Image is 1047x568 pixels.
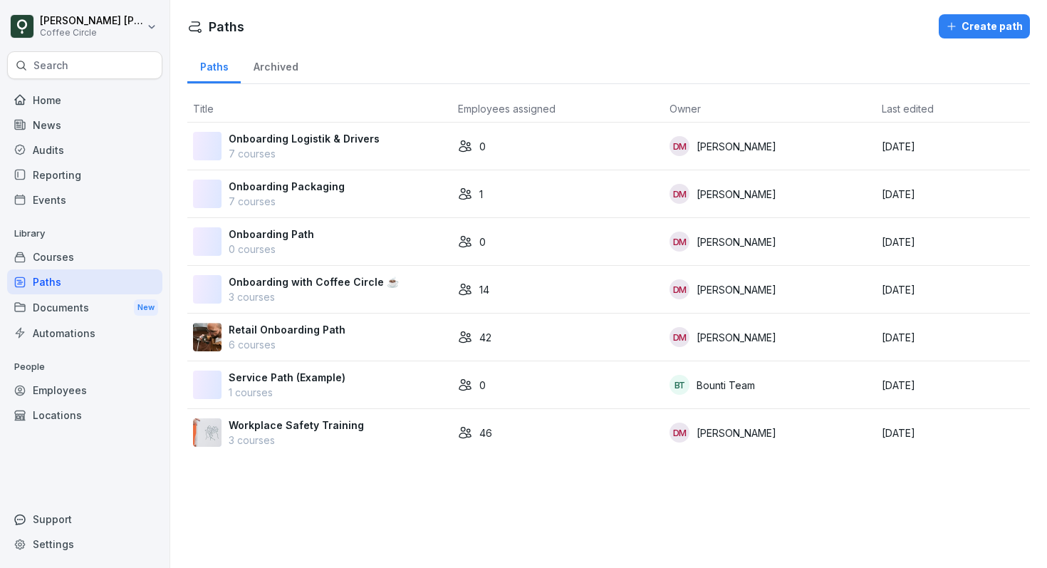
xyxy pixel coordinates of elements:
[882,330,1024,345] p: [DATE]
[458,103,556,115] span: Employees assigned
[7,507,162,532] div: Support
[697,187,776,202] p: [PERSON_NAME]
[7,294,162,321] div: Documents
[229,131,380,146] p: Onboarding Logistik & Drivers
[40,28,144,38] p: Coffee Circle
[697,425,776,440] p: [PERSON_NAME]
[882,234,1024,249] p: [DATE]
[479,378,486,393] p: 0
[479,139,486,154] p: 0
[229,385,345,400] p: 1 courses
[193,323,222,351] img: ju69e8q26uxywwrqghxyqon3.png
[697,330,776,345] p: [PERSON_NAME]
[229,322,345,337] p: Retail Onboarding Path
[946,19,1023,34] div: Create path
[7,88,162,113] a: Home
[7,378,162,403] a: Employees
[670,279,689,299] div: DM
[7,113,162,138] a: News
[479,425,492,440] p: 46
[7,187,162,212] a: Events
[670,184,689,204] div: DM
[7,222,162,245] p: Library
[229,418,364,433] p: Workplace Safety Training
[229,194,345,209] p: 7 courses
[7,269,162,294] a: Paths
[670,136,689,156] div: DM
[7,532,162,557] a: Settings
[229,337,345,352] p: 6 courses
[479,330,491,345] p: 42
[7,321,162,346] a: Automations
[697,139,776,154] p: [PERSON_NAME]
[479,282,489,297] p: 14
[697,282,776,297] p: [PERSON_NAME]
[229,242,314,257] p: 0 courses
[479,187,483,202] p: 1
[229,274,399,289] p: Onboarding with Coffee Circle ☕️
[33,58,68,73] p: Search
[7,403,162,428] a: Locations
[882,378,1024,393] p: [DATE]
[882,103,934,115] span: Last edited
[229,370,345,385] p: Service Path (Example)
[882,282,1024,297] p: [DATE]
[7,244,162,269] a: Courses
[229,289,399,304] p: 3 courses
[670,375,689,395] div: BT
[229,146,380,161] p: 7 courses
[7,294,162,321] a: DocumentsNew
[187,47,241,83] a: Paths
[7,356,162,378] p: People
[229,227,314,242] p: Onboarding Path
[40,15,144,27] p: [PERSON_NAME] [PERSON_NAME]
[229,179,345,194] p: Onboarding Packaging
[209,17,244,36] h1: Paths
[670,232,689,252] div: DM
[882,425,1024,440] p: [DATE]
[241,47,311,83] a: Archived
[670,423,689,443] div: DM
[882,187,1024,202] p: [DATE]
[697,234,776,249] p: [PERSON_NAME]
[670,327,689,347] div: DM
[882,139,1024,154] p: [DATE]
[193,103,214,115] span: Title
[7,162,162,187] a: Reporting
[670,103,701,115] span: Owner
[479,234,486,249] p: 0
[939,14,1030,38] button: Create path
[193,418,222,447] img: mjmr7cot7tr6dkkj7kfi76nq.png
[134,299,158,316] div: New
[7,138,162,162] a: Audits
[697,378,755,393] p: Bounti Team
[229,433,364,448] p: 3 courses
